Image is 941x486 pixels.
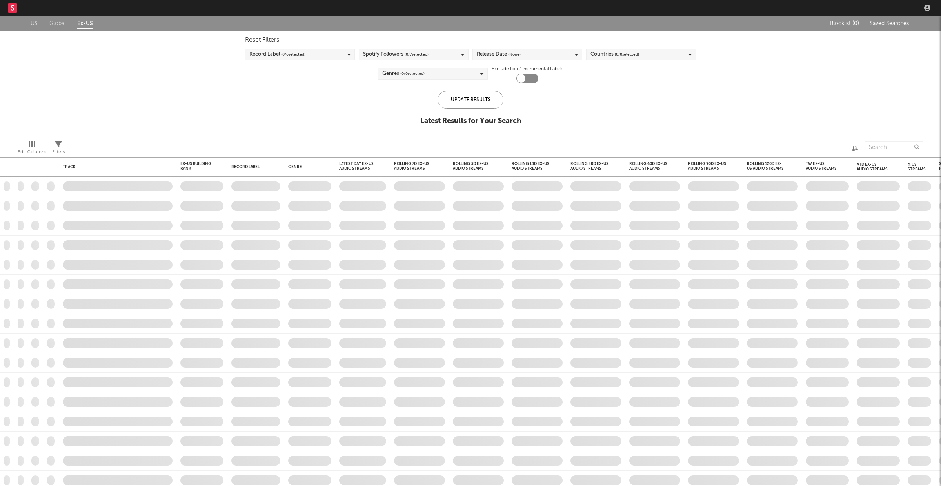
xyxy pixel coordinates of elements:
[688,161,727,171] div: Rolling 90D Ex-US Audio Streams
[870,21,910,26] span: Saved Searches
[63,165,169,169] div: Track
[453,161,492,171] div: Rolling 3D Ex-US Audio Streams
[477,50,521,59] div: Release Date
[852,21,859,26] span: ( 0 )
[747,161,786,171] div: Rolling 120D Ex-US Audio Streams
[339,161,374,171] div: Latest Day Ex-US Audio Streams
[18,147,46,157] div: Edit Columns
[615,50,639,59] span: ( 0 / 0 selected)
[288,165,327,169] div: Genre
[281,50,305,59] span: ( 0 / 6 selected)
[363,50,429,59] div: Spotify Followers
[231,165,269,169] div: Record Label
[405,50,429,59] span: ( 0 / 7 selected)
[908,162,926,172] div: % US Streams
[438,91,503,109] div: Update Results
[31,19,38,29] a: US
[865,141,923,153] input: Search...
[830,21,859,26] span: Blocklist
[180,161,212,171] div: Ex-US Building Rank
[590,50,639,59] div: Countries
[420,116,521,126] div: Latest Results for Your Search
[52,147,65,157] div: Filters
[400,69,425,78] span: ( 0 / 0 selected)
[508,50,521,59] span: (None)
[867,20,910,27] button: Saved Searches
[570,161,610,171] div: Rolling 30D Ex-US Audio Streams
[52,138,65,160] div: Filters
[245,35,696,45] div: Reset Filters
[249,50,305,59] div: Record Label
[394,161,433,171] div: Rolling 7D Ex-US Audio Streams
[512,161,551,171] div: Rolling 14D Ex-US Audio Streams
[77,19,93,29] a: Ex-US
[18,138,46,160] div: Edit Columns
[806,161,837,171] div: TW Ex-US Audio Streams
[857,162,888,172] div: ATD Ex-US Audio Streams
[382,69,425,78] div: Genres
[49,19,65,29] a: Global
[629,161,669,171] div: Rolling 60D Ex-US Audio Streams
[492,64,563,74] label: Exclude Lofi / Instrumental Labels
